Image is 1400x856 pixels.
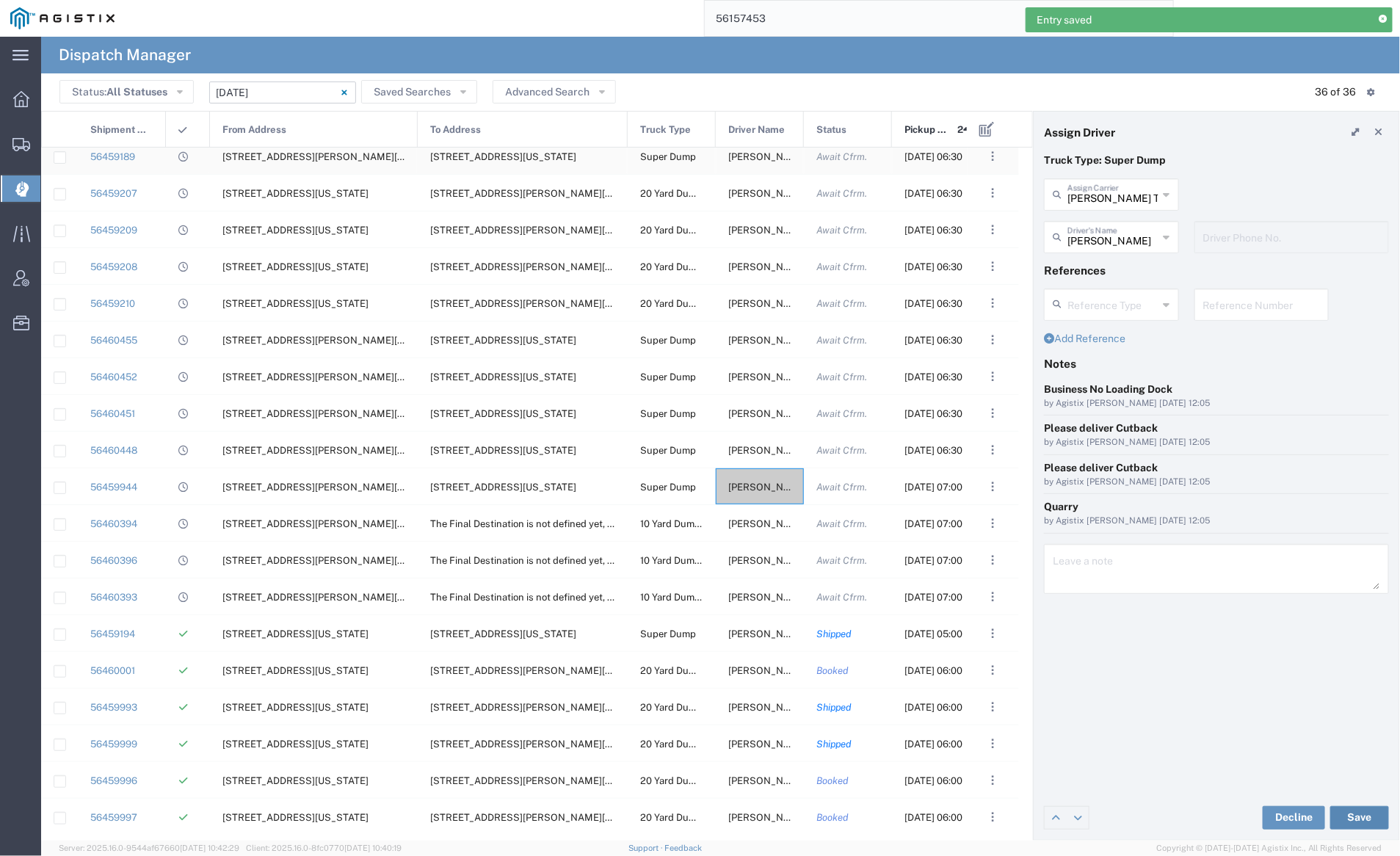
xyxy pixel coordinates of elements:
[640,812,730,823] span: 20 Yard Dump Truck
[728,665,808,676] span: Parwinder Kamboj
[1044,476,1389,489] div: by Agistix [PERSON_NAME] [DATE] 12:05
[1067,807,1089,829] a: Edit next row
[728,408,808,419] span: Luis Cervantes
[640,739,730,750] span: 20 Yard Dump Truck
[90,225,137,236] a: 56459209
[430,518,868,529] span: The Final Destination is not defined yet, Angwin, California, United States
[90,408,135,419] a: 56460451
[90,739,137,750] a: 56459999
[983,550,1004,570] button: ...
[430,298,656,309] span: 901 Bailey Rd, Pittsburg, California, 94565, United States
[1044,333,1125,344] a: Add Reference
[1037,12,1092,28] span: Entry saved
[983,293,1004,313] button: ...
[992,478,995,496] span: . . .
[904,812,962,823] span: 08/12/2025, 06:00
[816,812,849,823] span: Booked
[222,298,369,309] span: 3600 Adobe Rd, Petaluma, California, 94954, United States
[904,482,962,493] span: 08/12/2025, 07:00
[1044,515,1389,528] div: by Agistix [PERSON_NAME] [DATE] 12:05
[816,555,867,566] span: Await Cfrm.
[983,440,1004,460] button: ...
[430,445,576,456] span: 6426 Hay Rd, Vacaville, California, 95687, United States
[904,628,962,639] span: 08/12/2025, 05:00
[983,660,1004,681] button: ...
[1044,421,1389,436] div: Please deliver Cutback
[430,739,656,750] span: 1601 Dixon Landing Rd, Milpitas, California, 95035, United States
[728,482,808,493] span: Sean Quinn
[222,188,369,199] span: 3600 Adobe Rd, Petaluma, California, 94954, United States
[816,445,867,456] span: Await Cfrm.
[705,1,1151,36] input: Search for shipment number, reference number
[430,665,656,676] span: 1601 Dixon Landing Rd, Milpitas, California, 95035, United States
[430,812,656,823] span: 1601 Dixon Landing Rd, Milpitas, California, 95035, United States
[728,188,808,199] span: Sewa Singh
[992,258,995,275] span: . . .
[1044,126,1115,139] h4: Assign Driver
[1044,397,1389,410] div: by Agistix [PERSON_NAME] [DATE] 12:05
[59,37,191,73] h4: Dispatch Manager
[983,697,1004,717] button: ...
[1156,842,1382,855] span: Copyright © [DATE]-[DATE] Agistix Inc., All Rights Reserved
[628,844,665,852] a: Support
[222,592,448,603] span: 910 Howell Mountain Rd, Angwin, California, United States
[816,112,846,148] span: Status
[90,482,137,493] a: 56459944
[222,665,369,676] span: 4801 Oakport St, Oakland, California, 94601, United States
[640,371,696,382] span: Super Dump
[222,628,369,639] span: 6527 Calaveras Rd, Sunol, California, 94586, United States
[904,371,962,382] span: 08/12/2025, 06:30
[983,807,1004,827] button: ...
[90,592,137,603] a: 56460393
[90,628,135,639] a: 56459194
[983,330,1004,350] button: ...
[728,371,808,382] span: Robert Schiller
[1044,499,1389,515] div: Quarry
[728,298,808,309] span: Otha Liggins
[640,445,696,456] span: Super Dump
[983,183,1004,203] button: ...
[728,702,808,713] span: Justin Kifer
[728,592,808,603] span: Ken Rasmussen
[728,261,808,272] span: Ed Vera
[983,476,1004,497] button: ...
[904,188,962,199] span: 08/12/2025, 06:30
[640,665,730,676] span: 20 Yard Dump Truck
[816,702,852,713] span: Shipped
[222,739,369,750] span: 4801 Oakport St, Oakland, California, 94601, United States
[983,587,1004,607] button: ...
[430,225,656,236] span: 901 Bailey Rd, Pittsburg, California, 94565, United States
[222,261,369,272] span: 3600 Adobe Rd, Petaluma, California, 94954, United States
[992,625,995,642] span: . . .
[493,80,616,104] button: Advanced Search
[640,261,730,272] span: 20 Yard Dump Truck
[640,592,728,603] span: 10 Yard Dump Truck
[90,151,135,162] a: 56459189
[640,188,730,199] span: 20 Yard Dump Truck
[222,225,369,236] span: 3600 Adobe Rd, Petaluma, California, 94954, United States
[816,739,852,750] span: Shipped
[90,812,137,823] a: 56459997
[1044,357,1389,370] h4: Notes
[430,628,576,639] span: 680 Dado St, San Jose, California, 95131, United States
[816,298,867,309] span: Await Cfrm.
[430,555,868,566] span: The Final Destination is not defined yet, Angwin, California, United States
[816,151,867,162] span: Await Cfrm.
[222,151,448,162] span: 12100 Stevens Canyon Rd, Cupertino, California, 95014, United States
[983,513,1004,534] button: ...
[430,482,576,493] span: 99 Main St, Daly City, California, 94014, United States
[430,335,576,346] span: 6426 Hay Rd, Vacaville, California, 95687, United States
[992,331,995,349] span: . . .
[10,7,115,29] img: logo
[983,770,1004,791] button: ...
[992,661,995,679] span: . . .
[640,518,728,529] span: 10 Yard Dump Truck
[640,702,730,713] span: 20 Yard Dump Truck
[728,628,808,639] span: Charanjit Singh
[728,151,808,162] span: Sarwinder Singh
[983,733,1004,754] button: ...
[1045,807,1067,829] a: Edit previous row
[992,808,995,826] span: . . .
[430,775,656,786] span: 1601 Dixon Landing Rd, Milpitas, California, 95035, United States
[430,261,656,272] span: 901 Bailey Rd, Pittsburg, California, 94565, United States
